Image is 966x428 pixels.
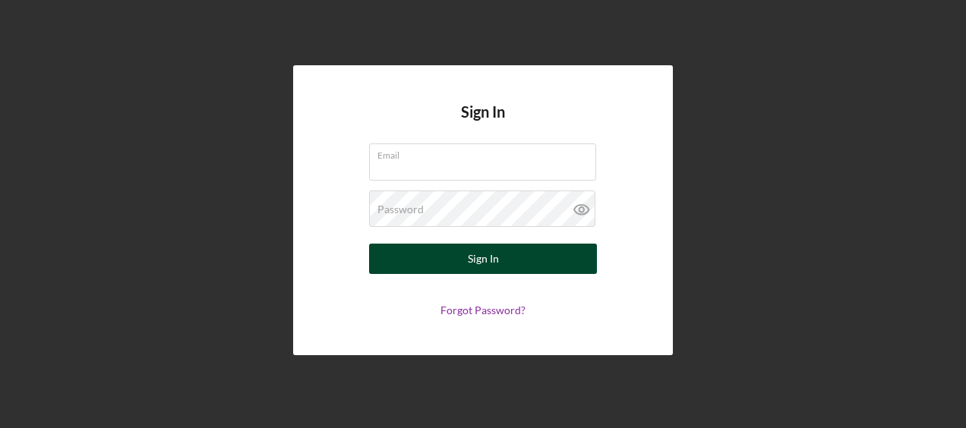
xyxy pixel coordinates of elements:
a: Forgot Password? [440,304,526,316]
h4: Sign In [461,103,505,143]
label: Password [377,203,424,216]
label: Email [377,144,596,161]
button: Sign In [369,244,597,274]
div: Sign In [468,244,499,274]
